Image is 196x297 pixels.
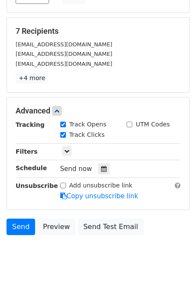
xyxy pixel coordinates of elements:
[69,130,105,139] label: Track Clicks
[16,26,180,36] h5: 7 Recipients
[69,181,133,190] label: Add unsubscribe link
[16,182,58,189] strong: Unsubscribe
[153,255,196,297] div: Widget de chat
[16,61,112,67] small: [EMAIL_ADDRESS][DOMAIN_NAME]
[60,165,92,173] span: Send now
[60,192,138,200] a: Copy unsubscribe link
[37,219,75,235] a: Preview
[16,148,38,155] strong: Filters
[16,106,180,116] h5: Advanced
[16,165,47,171] strong: Schedule
[16,51,112,57] small: [EMAIL_ADDRESS][DOMAIN_NAME]
[16,73,48,84] a: +4 more
[153,255,196,297] iframe: Chat Widget
[78,219,144,235] a: Send Test Email
[136,120,170,129] label: UTM Codes
[69,120,107,129] label: Track Opens
[16,121,45,128] strong: Tracking
[7,219,35,235] a: Send
[16,41,112,48] small: [EMAIL_ADDRESS][DOMAIN_NAME]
